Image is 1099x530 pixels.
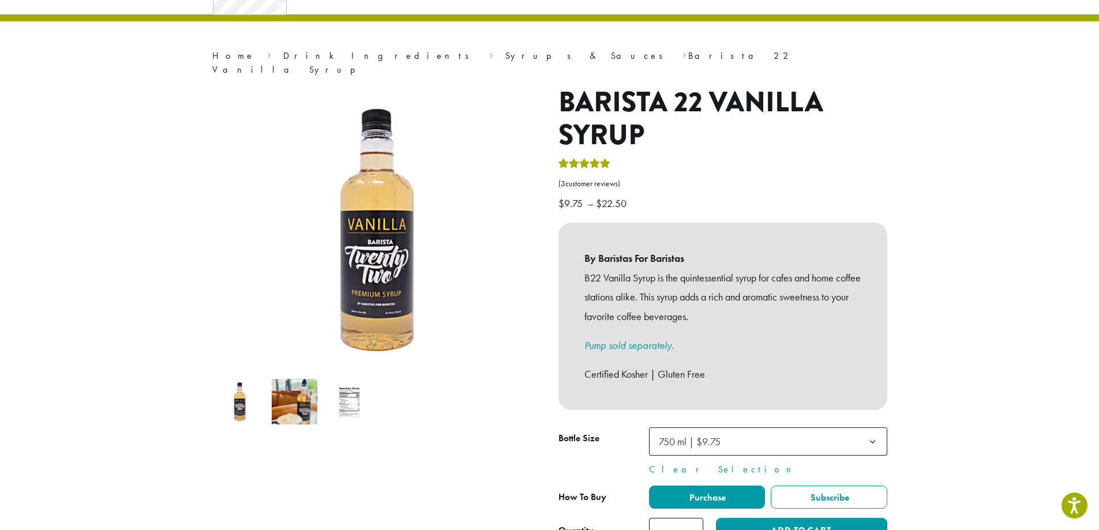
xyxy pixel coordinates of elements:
[682,45,687,63] span: ›
[327,379,372,424] img: Barista 22 Vanilla Syrup - Image 3
[588,197,594,210] span: –
[654,430,732,453] span: 750 ml | $9.75
[584,364,861,384] p: Certified Kosher | Gluten Free
[212,50,255,62] a: Home
[561,179,565,189] span: 3
[584,249,861,268] b: By Baristas For Baristas
[659,435,721,448] span: 750 ml | $9.75
[558,430,649,447] label: Bottle Size
[596,197,602,210] span: $
[584,339,674,352] a: Pump sold separately.
[267,45,271,63] span: ›
[558,197,586,210] bdi: 9.75
[649,427,887,456] span: 750 ml | $9.75
[558,197,564,210] span: $
[649,463,887,476] a: Clear Selection
[688,491,726,503] span: Purchase
[489,45,493,63] span: ›
[596,197,629,210] bdi: 22.50
[558,178,887,190] a: (3customer reviews)
[809,491,849,503] span: Subscribe
[558,86,887,152] h1: Barista 22 Vanilla Syrup
[272,379,317,424] img: Barista 22 Vanilla Syrup - Image 2
[217,379,262,424] img: Barista 22 Vanilla Syrup
[558,491,606,503] span: How To Buy
[584,268,861,326] p: B22 Vanilla Syrup is the quintessential syrup for cafes and home coffee stations alike. This syru...
[558,157,610,174] div: Rated 5.00 out of 5
[212,49,887,77] nav: Breadcrumb
[505,50,670,62] a: Syrups & Sauces
[283,50,477,62] a: Drink Ingredients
